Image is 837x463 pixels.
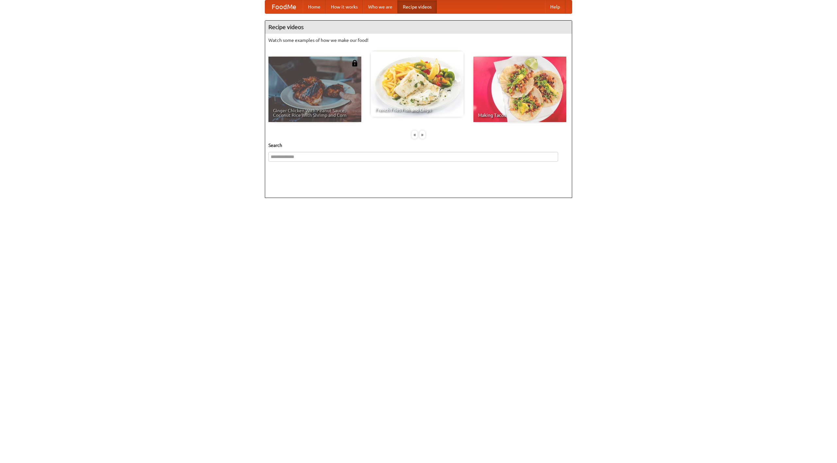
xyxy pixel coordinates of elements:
a: How it works [326,0,363,13]
a: Help [545,0,565,13]
a: FoodMe [265,0,303,13]
img: 483408.png [351,60,358,66]
a: Making Tacos [473,57,566,122]
a: Recipe videos [398,0,437,13]
span: French Fries Fish and Chips [375,108,459,112]
a: French Fries Fish and Chips [371,51,464,117]
div: » [419,131,425,139]
div: « [412,131,418,139]
h5: Search [268,142,569,149]
a: Who we are [363,0,398,13]
h4: Recipe videos [265,21,572,34]
span: Making Tacos [478,113,562,117]
a: Home [303,0,326,13]
p: Watch some examples of how we make our food! [268,37,569,44]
